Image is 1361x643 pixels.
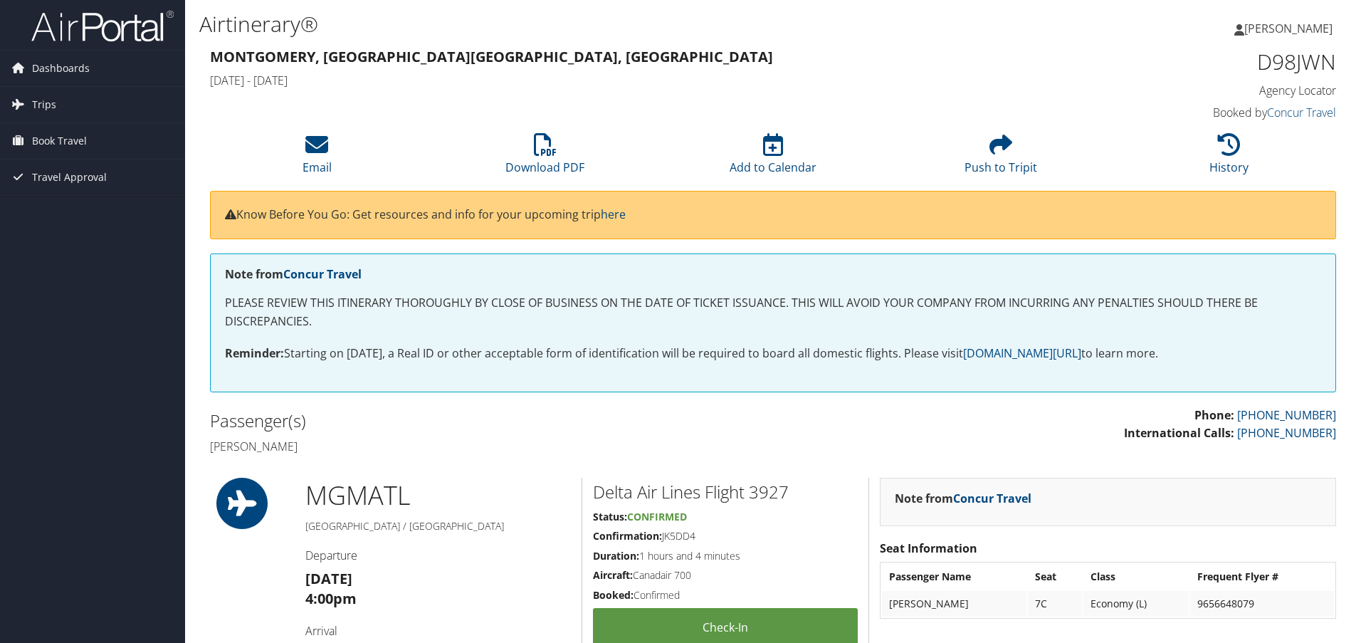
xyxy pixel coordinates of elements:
[593,529,662,543] strong: Confirmation:
[305,569,352,588] strong: [DATE]
[305,548,571,563] h4: Departure
[210,409,762,433] h2: Passenger(s)
[225,294,1321,330] p: PLEASE REVIEW THIS ITINERARY THOROUGHLY BY CLOSE OF BUSINESS ON THE DATE OF TICKET ISSUANCE. THIS...
[882,591,1026,617] td: [PERSON_NAME]
[1209,141,1249,175] a: History
[593,480,858,504] h2: Delta Air Lines Flight 3927
[895,491,1031,506] strong: Note from
[303,141,332,175] a: Email
[305,623,571,639] h4: Arrival
[593,588,634,602] strong: Booked:
[627,510,687,523] span: Confirmed
[1028,564,1081,590] th: Seat
[225,206,1321,224] p: Know Before You Go: Get resources and info for your upcoming trip
[305,478,571,513] h1: MGM ATL
[1071,47,1336,77] h1: D98JWN
[601,207,626,222] a: here
[1194,407,1234,423] strong: Phone:
[283,266,362,282] a: Concur Travel
[1244,21,1333,36] span: [PERSON_NAME]
[593,568,633,582] strong: Aircraft:
[963,345,1081,361] a: [DOMAIN_NAME][URL]
[965,141,1037,175] a: Push to Tripit
[1071,105,1336,120] h4: Booked by
[32,51,90,86] span: Dashboards
[32,123,87,159] span: Book Travel
[210,73,1049,88] h4: [DATE] - [DATE]
[1083,564,1189,590] th: Class
[730,141,816,175] a: Add to Calendar
[1028,591,1081,617] td: 7C
[880,540,977,556] strong: Seat Information
[305,519,571,533] h5: [GEOGRAPHIC_DATA] / [GEOGRAPHIC_DATA]
[1083,591,1189,617] td: Economy (L)
[593,568,858,582] h5: Canadair 700
[199,9,965,39] h1: Airtinerary®
[593,549,639,563] strong: Duration:
[1267,105,1336,120] a: Concur Travel
[593,549,858,563] h5: 1 hours and 4 minutes
[593,588,858,602] h5: Confirmed
[593,510,627,523] strong: Status:
[1190,564,1334,590] th: Frequent Flyer #
[953,491,1031,506] a: Concur Travel
[1124,425,1234,441] strong: International Calls:
[882,564,1026,590] th: Passenger Name
[1234,7,1347,50] a: [PERSON_NAME]
[32,87,56,122] span: Trips
[225,266,362,282] strong: Note from
[1190,591,1334,617] td: 9656648079
[31,9,174,43] img: airportal-logo.png
[225,345,284,361] strong: Reminder:
[225,345,1321,363] p: Starting on [DATE], a Real ID or other acceptable form of identification will be required to boar...
[210,47,773,66] strong: Montgomery, [GEOGRAPHIC_DATA] [GEOGRAPHIC_DATA], [GEOGRAPHIC_DATA]
[593,529,858,543] h5: JK5DD4
[305,589,357,608] strong: 4:00pm
[505,141,584,175] a: Download PDF
[1237,407,1336,423] a: [PHONE_NUMBER]
[1237,425,1336,441] a: [PHONE_NUMBER]
[1071,83,1336,98] h4: Agency Locator
[210,439,762,454] h4: [PERSON_NAME]
[32,160,107,195] span: Travel Approval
